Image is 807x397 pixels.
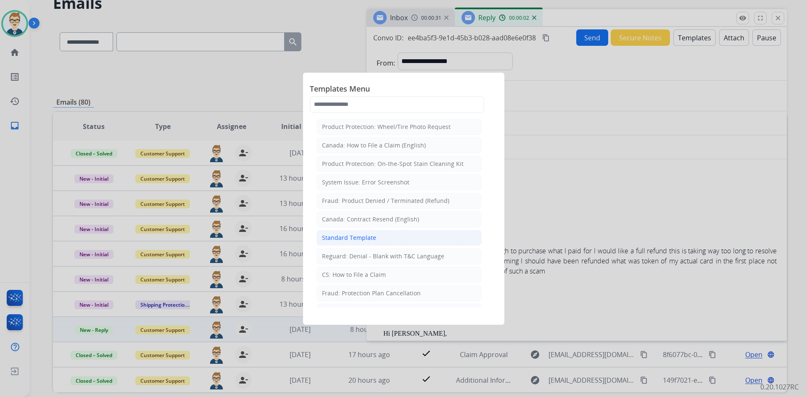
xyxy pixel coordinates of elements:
[322,141,426,150] div: Canada: How to File a Claim (English)
[310,83,498,96] span: Templates Menu
[322,289,421,297] div: Fraud: Protection Plan Cancellation
[322,178,409,187] div: System Issue: Error Screenshot
[322,271,386,279] div: CS: How to File a Claim
[322,215,419,223] div: Canada: Contract Resend (English)
[322,252,444,260] div: Reguard: Denial - Blank with T&C Language
[322,197,449,205] div: Fraud: Product Denied / Terminated (Refund)
[322,123,451,131] div: Product Protection: Wheel/Tire Photo Request
[322,160,464,168] div: Product Protection: On-the-Spot Stain Cleaning Kit
[322,234,376,242] div: Standard Template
